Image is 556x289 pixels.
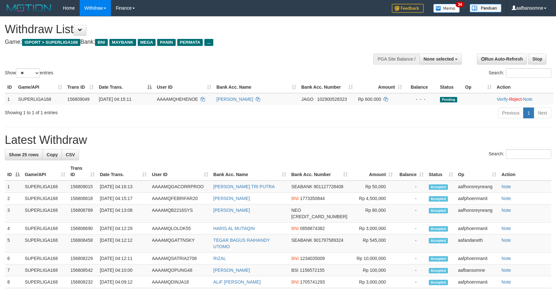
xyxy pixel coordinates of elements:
td: Rp 3,000,000 [350,276,396,288]
td: aafhonsreyneang [456,204,499,223]
td: Rp 545,000 [350,234,396,253]
td: aafbansomne [456,264,499,276]
a: Show 25 rows [5,149,43,160]
td: 156808789 [68,204,97,223]
a: Copy [42,149,62,160]
label: Search: [489,149,551,159]
th: ID: activate to sort column descending [5,162,22,181]
a: HARIS AL MUTAQIN [213,226,255,231]
a: Stop [528,54,546,64]
a: [PERSON_NAME] [213,196,250,201]
select: Showentries [16,68,40,78]
a: Reject [509,97,522,102]
td: aafhonsreyneang [456,181,499,193]
td: SUPERLIGA168 [22,223,68,234]
td: aafphoenmanit [456,276,499,288]
span: CSV [66,152,75,157]
a: Run Auto-Refresh [477,54,527,64]
td: SUPERLIGA168 [16,93,65,105]
td: - [395,181,426,193]
span: BNI [291,279,299,285]
a: [PERSON_NAME] TRI PUTRA [213,184,275,189]
a: 1 [523,107,534,118]
span: Show 25 rows [9,152,39,157]
td: 2 [5,193,22,204]
td: 156808690 [68,223,97,234]
td: 3 [5,204,22,223]
td: SUPERLIGA168 [22,234,68,253]
td: 8 [5,276,22,288]
td: 1 [5,181,22,193]
a: Note [501,256,511,261]
span: Copy 1234035009 to clipboard [300,256,325,261]
span: Pending [440,97,457,102]
td: 156808458 [68,234,97,253]
td: aafphoenmanit [456,253,499,264]
button: None selected [420,54,462,64]
th: Bank Acc. Name: activate to sort column ascending [214,81,299,93]
th: User ID: activate to sort column ascending [154,81,214,93]
td: AAAAMQGACORRPROO [149,181,211,193]
th: Op: activate to sort column ascending [463,81,494,93]
td: [DATE] 04:12:11 [97,253,149,264]
span: ... [204,39,213,46]
td: Rp 3,000,000 [350,223,396,234]
span: SEABANK [291,238,312,243]
td: [DATE] 04:09:12 [97,276,149,288]
h1: Withdraw List [5,23,364,36]
td: - [395,264,426,276]
td: [DATE] 04:15:17 [97,193,149,204]
span: MAYBANK [109,39,136,46]
th: Trans ID: activate to sort column ascending [68,162,97,181]
a: [PERSON_NAME] [213,208,250,213]
td: SUPERLIGA168 [22,193,68,204]
div: - - - [407,96,435,102]
td: [DATE] 04:16:13 [97,181,149,193]
td: 156808818 [68,193,97,204]
span: Accepted [429,280,448,285]
span: Copy 1705741293 to clipboard [300,279,325,285]
span: MEGA [138,39,156,46]
td: aafphoenmanit [456,193,499,204]
td: AAAAMQSATRIA2708 [149,253,211,264]
th: Bank Acc. Name: activate to sort column ascending [211,162,289,181]
a: Note [523,97,532,102]
input: Search: [506,149,551,159]
span: Copy 901127728408 to clipboard [314,184,343,189]
th: Amount: activate to sort column ascending [355,81,405,93]
th: Action [494,81,553,93]
span: BNI [95,39,107,46]
a: Note [501,208,511,213]
span: BNI [291,196,299,201]
td: Rp 4,500,000 [350,193,396,204]
td: - [395,253,426,264]
a: Note [501,238,511,243]
span: Accepted [429,238,448,243]
th: User ID: activate to sort column ascending [149,162,211,181]
div: Showing 1 to 1 of 1 entries [5,107,227,116]
input: Search: [506,68,551,78]
td: AAAAMQFEBRIFAR20 [149,193,211,204]
th: Date Trans.: activate to sort column ascending [97,162,149,181]
td: aafandaneth [456,234,499,253]
td: 156808232 [68,276,97,288]
span: Accepted [429,226,448,232]
td: 4 [5,223,22,234]
td: SUPERLIGA168 [22,253,68,264]
td: AAAAMQOPUNG48 [149,264,211,276]
a: RIZAL [213,256,226,261]
span: Copy 102900528323 to clipboard [317,97,347,102]
td: [DATE] 04:12:29 [97,223,149,234]
td: 156808229 [68,253,97,264]
a: Verify [497,97,508,102]
th: Status: activate to sort column ascending [426,162,456,181]
td: Rp 10,000,000 [350,253,396,264]
span: 156809049 [67,97,90,102]
span: Accepted [429,256,448,262]
span: Accepted [429,184,448,190]
td: 5 [5,234,22,253]
span: Accepted [429,268,448,273]
span: ISPORT > SUPERLIGA168 [22,39,80,46]
a: Note [501,196,511,201]
h1: Latest Withdraw [5,134,551,146]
